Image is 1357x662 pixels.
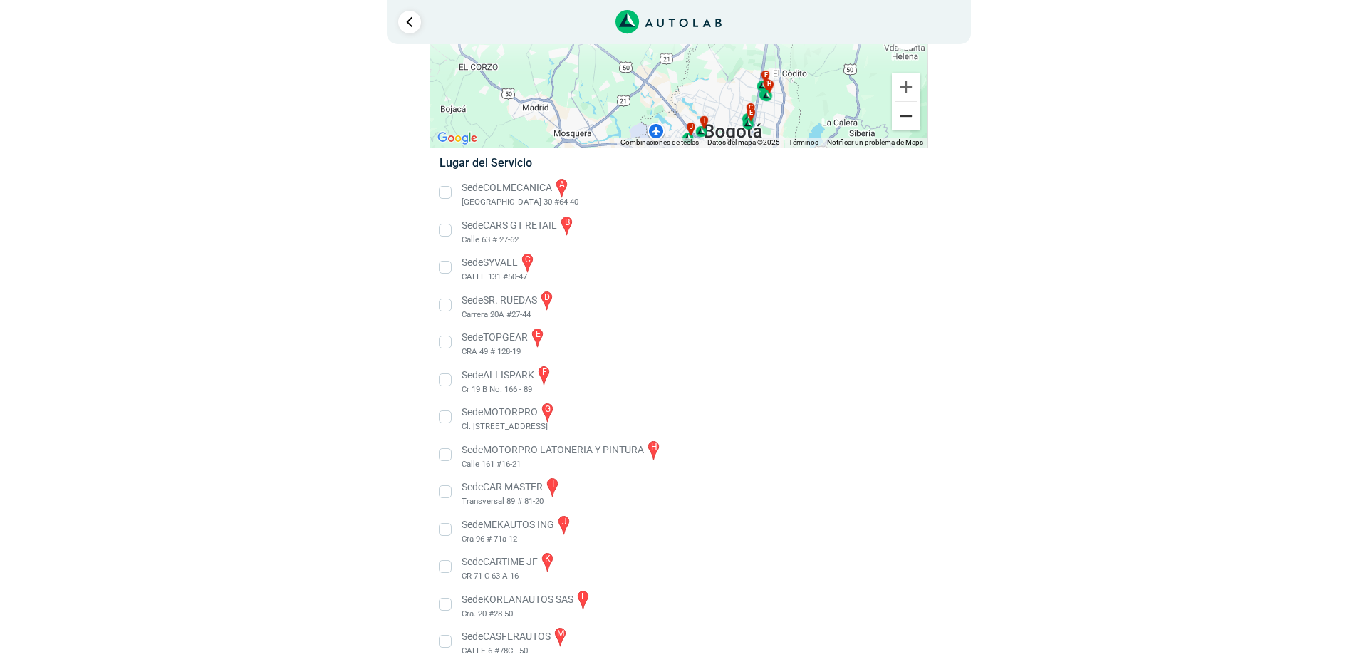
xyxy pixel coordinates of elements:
[748,103,752,113] span: c
[704,116,706,126] span: i
[827,138,923,146] a: Notificar un problema de Maps
[789,138,818,146] a: Términos (se abre en una nueva pestaña)
[690,123,693,133] span: j
[765,79,769,89] span: g
[620,138,699,148] button: Combinaciones de teclas
[764,71,767,81] span: f
[615,14,722,28] a: Link al sitio de autolab
[749,108,753,118] span: e
[434,129,481,148] a: Abre esta zona en Google Maps (se abre en una nueva ventana)
[892,102,920,130] button: Reducir
[892,73,920,101] button: Ampliar
[767,80,771,90] span: h
[440,156,917,170] h5: Lugar del Servicio
[398,11,421,33] a: Ir al paso anterior
[707,138,780,146] span: Datos del mapa ©2025
[434,129,481,148] img: Google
